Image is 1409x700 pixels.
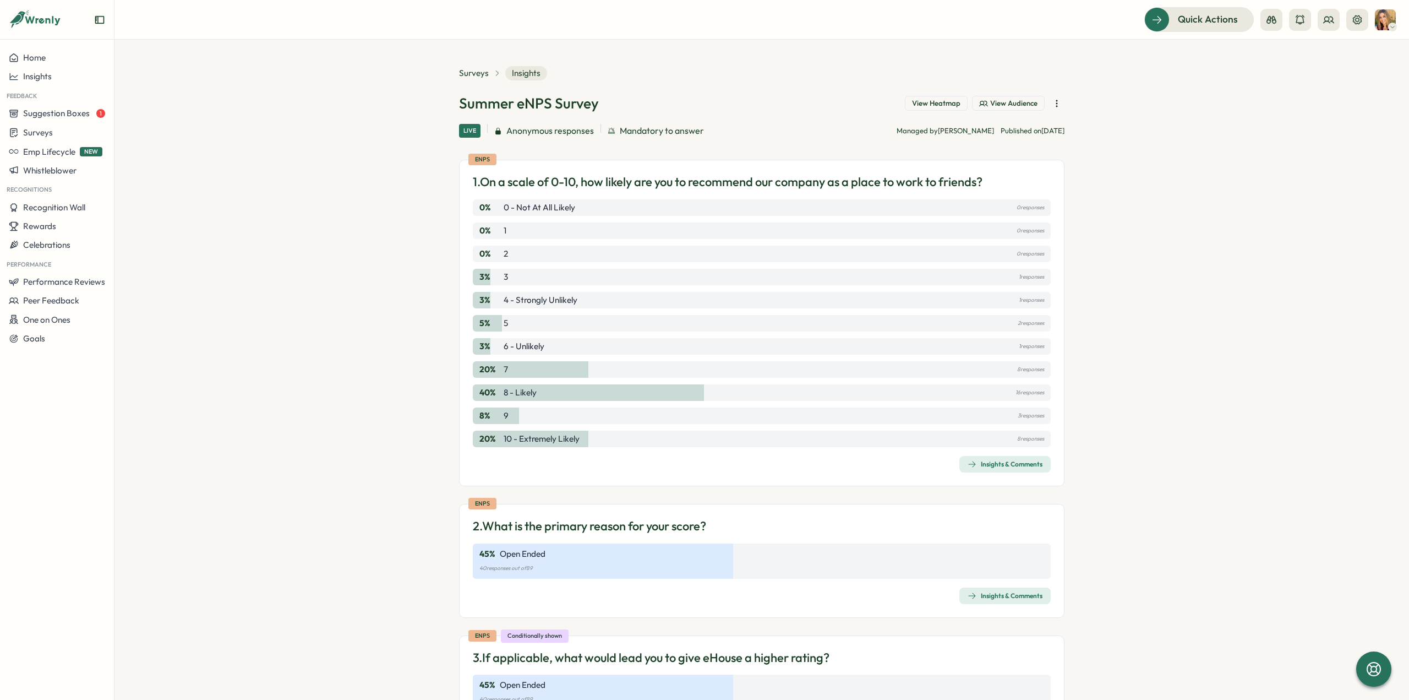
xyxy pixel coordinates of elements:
a: Surveys [459,67,489,79]
span: One on Ones [23,314,70,325]
div: eNPS [468,498,496,509]
button: View Audience [972,96,1045,111]
p: 1 [504,225,506,237]
p: 8 - Likely [504,387,537,399]
p: 0 responses [1017,248,1044,260]
p: 0 % [479,202,501,214]
div: eNPS [468,630,496,642]
p: 40 responses out of 89 [479,562,1044,574]
p: 0 % [479,225,501,237]
p: 40 % [479,387,501,399]
span: Rewards [23,221,56,231]
div: Insights & Comments [968,460,1042,469]
p: 7 [504,363,508,376]
span: Insights [23,71,52,82]
div: Insights & Comments [968,592,1042,600]
p: 10 - Extremely likely [504,433,580,445]
p: 0 - Not at all likely [504,202,575,214]
button: Insights & Comments [959,456,1051,473]
p: 3 responses [1018,410,1044,422]
span: 1 [96,109,105,118]
h1: Summer eNPS Survey [459,94,599,113]
p: 3 [504,271,508,283]
button: Insights & Comments [959,588,1051,604]
p: 8 responses [1017,363,1044,376]
p: 1. On a scale of 0-10, how likely are you to recommend our company as a place to work to friends? [473,173,982,191]
span: Celebrations [23,240,70,250]
img: Tarin O'Neill [1375,9,1396,30]
p: 9 [504,410,509,422]
p: 2 responses [1018,317,1044,329]
p: 3 % [479,294,501,306]
p: 20 % [479,363,501,376]
p: 2 [504,248,508,260]
button: Expand sidebar [94,14,105,25]
p: 0 responses [1017,225,1044,237]
span: Anonymous responses [506,124,594,138]
p: 6 - Unlikely [504,340,544,352]
span: Suggestion Boxes [23,108,90,118]
span: Whistleblower [23,165,77,176]
p: 3 % [479,271,501,283]
p: 16 responses [1015,387,1044,399]
p: Managed by [897,126,994,136]
p: 5 % [479,317,501,329]
span: Mandatory to answer [620,124,704,138]
p: 0 % [479,248,501,260]
p: 0 responses [1017,202,1044,214]
button: Quick Actions [1144,7,1254,31]
span: Insights [505,66,547,80]
p: 45 % [479,679,495,691]
span: Performance Reviews [23,276,105,287]
p: 2. What is the primary reason for your score? [473,518,706,535]
p: 8 % [479,410,501,422]
p: 1 responses [1019,271,1044,283]
div: Conditionally shown [501,630,569,643]
p: 8 responses [1017,433,1044,445]
p: 1 responses [1019,294,1044,306]
span: View Heatmap [912,99,960,108]
p: 3. If applicable, what would lead you to give eHouse a higher rating? [473,649,829,666]
button: View Heatmap [905,96,968,111]
span: Recognition Wall [23,202,85,213]
span: Emp Lifecycle [23,146,75,157]
p: 4 - Strongly Unlikely [504,294,577,306]
span: Peer Feedback [23,295,79,306]
span: Home [23,52,46,63]
span: Quick Actions [1178,12,1238,26]
p: 20 % [479,433,501,445]
p: Open Ended [500,679,545,691]
p: Published on [1001,126,1064,136]
span: [PERSON_NAME] [938,126,994,135]
div: eNPS [468,154,496,165]
span: Surveys [23,127,53,138]
p: 45 % [479,548,495,560]
span: NEW [80,147,102,156]
span: [DATE] [1041,126,1064,135]
p: 3 % [479,340,501,352]
span: Goals [23,333,45,344]
p: 1 responses [1019,340,1044,352]
p: 5 [504,317,508,329]
span: View Audience [990,99,1037,108]
p: Open Ended [500,548,545,560]
div: Live [459,124,480,138]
